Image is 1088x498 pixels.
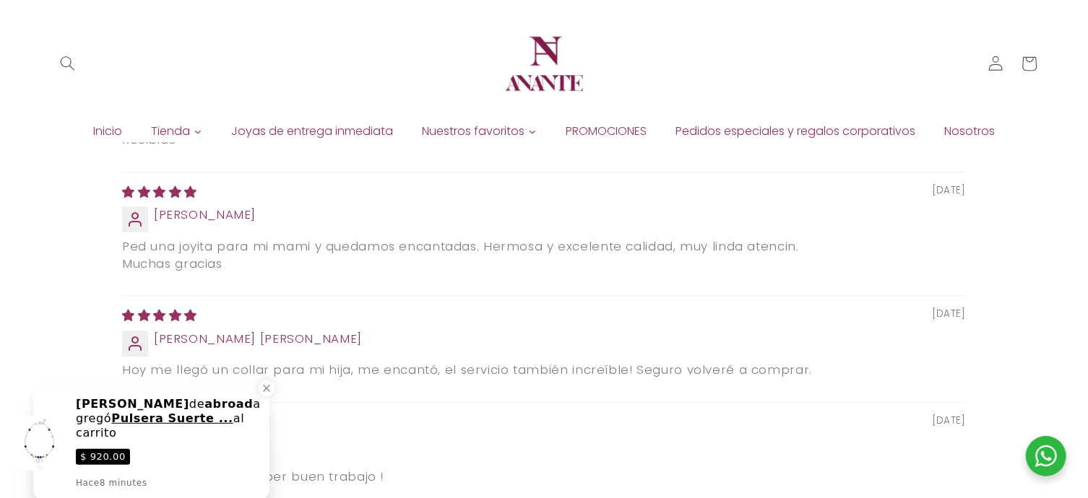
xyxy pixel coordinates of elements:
[495,14,593,113] a: Anante Joyería | Diseño en plata y oro
[109,478,147,488] span: minutes
[122,468,966,486] p: Ame mis collares !! Super buen trabajo !
[675,123,915,139] span: Pedidos especiales y regalos corporativos
[51,47,85,80] summary: Búsqueda
[217,121,407,142] a: Joyas de entrega inmediata
[12,416,67,471] img: ImagePreview
[932,307,966,321] span: [DATE]
[204,397,253,411] span: abroad
[76,397,189,411] span: [PERSON_NAME]
[661,121,930,142] a: Pedidos especiales y regalos corporativos
[122,238,966,272] p: Ped una joyita para mi mami y quedamos encantadas. Hermosa y excelente calidad, muy linda atencin...
[259,380,275,396] div: Close a notification
[154,330,362,347] span: [PERSON_NAME] [PERSON_NAME]
[122,307,197,324] span: 5 star review
[122,362,966,379] p: Hoy me llegó un collar para mi hija, me encantó, el servicio también increíble! Seguro volveré a ...
[501,20,587,107] img: Anante Joyería | Diseño en plata y oro
[932,184,966,198] span: [DATE]
[407,121,551,142] a: Nuestros favoritos
[122,183,197,201] span: 5 star review
[76,449,130,465] span: $ 920.00
[154,206,256,223] span: [PERSON_NAME]
[111,411,233,425] span: Pulsera Suerte ...
[100,478,105,488] span: 8
[79,121,137,142] a: Inicio
[76,476,147,489] div: Hace
[422,123,524,139] span: Nuestros favoritos
[231,123,393,139] span: Joyas de entrega inmediata
[93,123,122,139] span: Inicio
[566,123,647,139] span: PROMOCIONES
[76,397,261,440] div: de agregó al carrito
[137,121,217,142] a: Tienda
[932,414,966,428] span: [DATE]
[551,121,661,142] a: PROMOCIONES
[944,123,995,139] span: Nosotros
[930,121,1009,142] a: Nosotros
[151,123,190,139] span: Tienda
